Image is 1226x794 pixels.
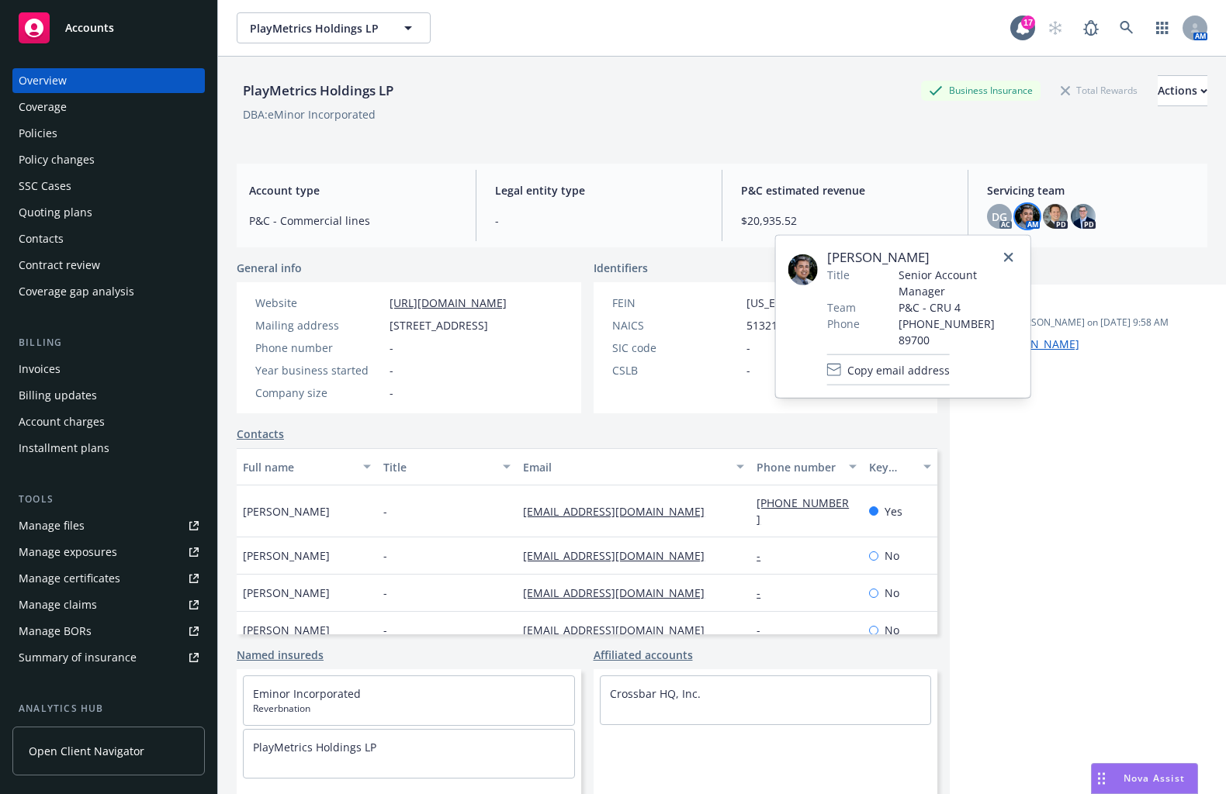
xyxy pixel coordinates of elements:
[1158,75,1207,106] button: Actions
[523,504,717,519] a: [EMAIL_ADDRESS][DOMAIN_NAME]
[383,547,387,564] span: -
[377,448,518,485] button: Title
[757,585,773,600] a: -
[12,147,205,172] a: Policy changes
[746,362,750,378] span: -
[1158,76,1207,105] div: Actions
[12,357,205,381] a: Invoices
[1053,81,1145,100] div: Total Rewards
[12,645,205,670] a: Summary of insurance
[19,513,85,538] div: Manage files
[523,585,717,600] a: [EMAIL_ADDRESS][DOMAIN_NAME]
[12,6,205,50] a: Accounts
[249,212,457,229] span: P&C - Commercial lines
[237,647,324,663] a: Named insureds
[19,253,100,278] div: Contract review
[19,121,57,146] div: Policies
[390,317,488,333] span: [STREET_ADDRESS]
[12,95,205,119] a: Coverage
[243,503,330,520] span: [PERSON_NAME]
[12,409,205,434] a: Account charges
[863,448,937,485] button: Key contact
[19,226,64,251] div: Contacts
[1091,763,1198,794] button: Nova Assist
[885,585,899,601] span: No
[1075,12,1107,43] a: Report a Bug
[827,354,950,385] button: Copy email address
[847,361,950,378] span: Copy email address
[250,20,384,36] span: PlayMetrics Holdings LP
[12,540,205,564] span: Manage exposures
[741,212,949,229] span: $20,935.52
[757,495,849,526] a: [PHONE_NUMBER]
[12,383,205,408] a: Billing updates
[390,385,393,401] span: -
[12,68,205,93] a: Overview
[12,436,205,461] a: Installment plans
[885,547,899,564] span: No
[390,362,393,378] span: -
[517,448,750,485] button: Email
[899,299,1018,316] span: P&C - CRU 4
[12,200,205,225] a: Quoting plans
[12,279,205,304] a: Coverage gap analysis
[1043,204,1068,229] img: photo
[12,492,205,507] div: Tools
[495,212,703,229] span: -
[19,436,109,461] div: Installment plans
[237,12,431,43] button: PlayMetrics Holdings LP
[999,248,1018,267] a: close
[12,619,205,644] a: Manage BORs
[383,503,387,520] span: -
[12,226,205,251] a: Contacts
[19,383,97,408] div: Billing updates
[1111,12,1142,43] a: Search
[383,585,387,601] span: -
[1124,772,1185,785] span: Nova Assist
[741,182,949,198] span: P&C estimated revenue
[523,459,727,475] div: Email
[253,686,361,701] a: Eminor Incorporated
[1040,12,1071,43] a: Start snowing
[253,702,565,716] span: Reverbnation
[992,209,1007,225] span: DG
[1071,204,1096,229] img: photo
[390,340,393,356] span: -
[29,743,144,759] span: Open Client Navigator
[243,585,330,601] span: [PERSON_NAME]
[237,81,400,101] div: PlayMetrics Holdings LP
[869,459,914,475] div: Key contact
[253,740,376,754] a: PlayMetrics Holdings LP
[12,335,205,350] div: Billing
[921,81,1041,100] div: Business Insurance
[19,592,97,617] div: Manage claims
[383,459,494,475] div: Title
[255,340,383,356] div: Phone number
[827,316,860,332] span: Phone
[243,106,376,123] div: DBA: eMinor Incorporated
[12,253,205,278] a: Contract review
[594,647,693,663] a: Affiliated accounts
[12,566,205,591] a: Manage certificates
[19,645,137,670] div: Summary of insurance
[885,503,902,520] span: Yes
[750,448,862,485] button: Phone number
[885,622,899,638] span: No
[987,182,1195,198] span: Servicing team
[383,622,387,638] span: -
[612,340,740,356] div: SIC code
[827,267,850,283] span: Title
[19,540,117,564] div: Manage exposures
[610,686,701,701] a: Crossbar HQ, Inc.
[65,22,114,34] span: Accounts
[19,357,61,381] div: Invoices
[962,297,1192,313] span: Crossbar
[19,566,120,591] div: Manage certificates
[746,340,750,356] span: -
[612,295,740,311] div: FEIN
[237,448,377,485] button: Full name
[1147,12,1178,43] a: Switch app
[523,548,717,563] a: [EMAIL_ADDRESS][DOMAIN_NAME]
[243,547,330,564] span: [PERSON_NAME]
[19,409,105,434] div: Account charges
